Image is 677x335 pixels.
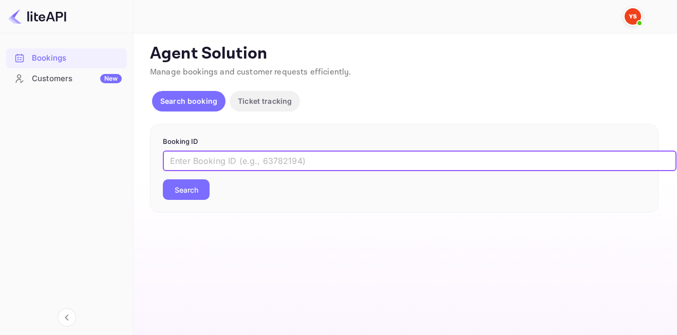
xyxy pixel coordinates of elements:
[238,96,292,106] p: Ticket tracking
[58,308,76,327] button: Collapse navigation
[6,69,127,88] a: CustomersNew
[32,73,122,85] div: Customers
[100,74,122,83] div: New
[163,179,210,200] button: Search
[32,52,122,64] div: Bookings
[6,69,127,89] div: CustomersNew
[6,48,127,67] a: Bookings
[150,44,659,64] p: Agent Solution
[160,96,217,106] p: Search booking
[163,137,646,147] p: Booking ID
[8,8,66,25] img: LiteAPI logo
[163,151,676,171] input: Enter Booking ID (e.g., 63782194)
[625,8,641,25] img: Yandex Support
[6,48,127,68] div: Bookings
[150,67,351,78] span: Manage bookings and customer requests efficiently.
